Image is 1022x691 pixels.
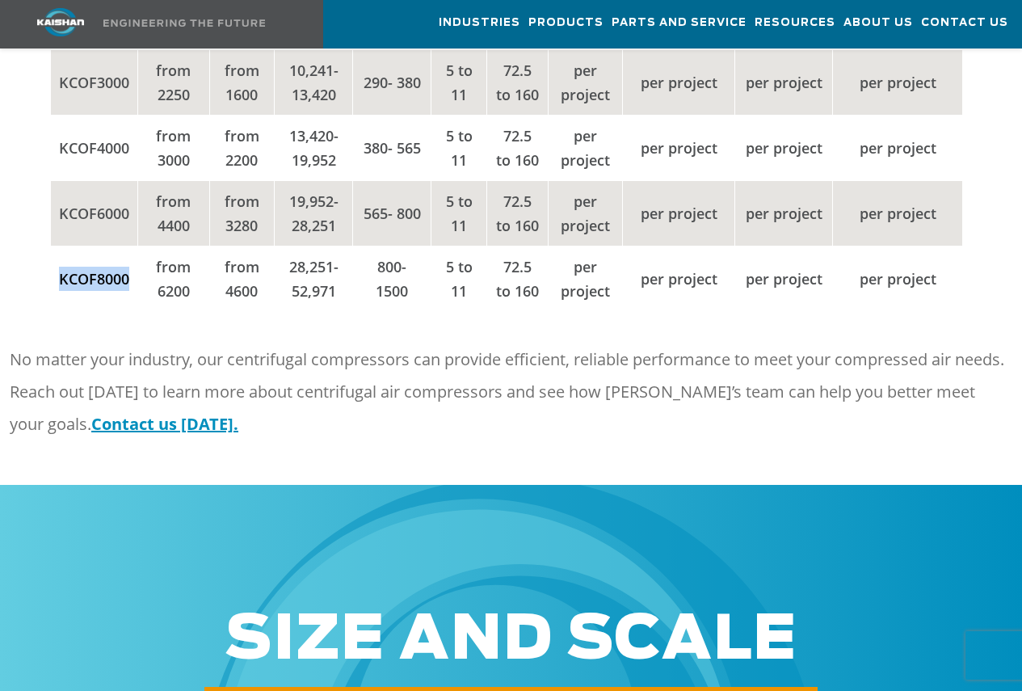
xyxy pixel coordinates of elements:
td: from 6200 [137,246,210,312]
td: 5 to 11 [431,50,487,116]
td: KCOF3000 [51,50,138,116]
img: Engineering the future [103,19,265,27]
a: Industries [439,1,520,44]
td: 5 to 11 [431,246,487,312]
td: from 2200 [210,116,274,181]
td: 800- 1500 [353,246,431,312]
a: Products [528,1,604,44]
span: Industries [439,14,520,32]
td: per project [623,181,735,246]
td: 13,420- 19,952 [274,116,353,181]
td: per project [549,181,623,246]
a: Contact us [DATE]. [91,413,238,435]
td: per project [735,181,833,246]
td: from 3280 [210,181,274,246]
td: 28,251- 52,971 [274,246,353,312]
td: 565- 800 [353,181,431,246]
td: 10,241- 13,420 [274,50,353,116]
td: 5 to 11 [431,116,487,181]
td: from 4600 [210,246,274,312]
td: per project [735,50,833,116]
td: per project [549,50,623,116]
td: 19,952- 28,251 [274,181,353,246]
span: Resources [755,14,835,32]
p: No matter your industry, our centrifugal compressors can provide efficient, reliable performance ... [10,343,1012,440]
td: from 2250 [137,50,210,116]
td: 380- 565 [353,116,431,181]
td: per project [623,116,735,181]
td: per project [623,246,735,312]
td: 5 to 11 [431,181,487,246]
td: per project [833,181,963,246]
td: per project [833,50,963,116]
span: Products [528,14,604,32]
td: 72.5 to 160 [487,116,549,181]
td: KCOF8000 [51,246,138,312]
a: About Us [843,1,913,44]
td: per project [549,116,623,181]
td: from 4400 [137,181,210,246]
a: Resources [755,1,835,44]
span: About Us [843,14,913,32]
td: per project [623,50,735,116]
td: per project [735,116,833,181]
a: Parts and Service [612,1,747,44]
td: from 3000 [137,116,210,181]
td: 72.5 to 160 [487,50,549,116]
td: 72.5 to 160 [487,181,549,246]
td: per project [833,116,963,181]
td: 290- 380 [353,50,431,116]
td: 72.5 to 160 [487,246,549,312]
a: Contact Us [921,1,1008,44]
span: Contact Us [921,14,1008,32]
td: from 1600 [210,50,274,116]
span: Parts and Service [612,14,747,32]
td: per project [735,246,833,312]
td: KCOF4000 [51,116,138,181]
td: KCOF6000 [51,181,138,246]
td: per project [549,246,623,312]
td: per project [833,246,963,312]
